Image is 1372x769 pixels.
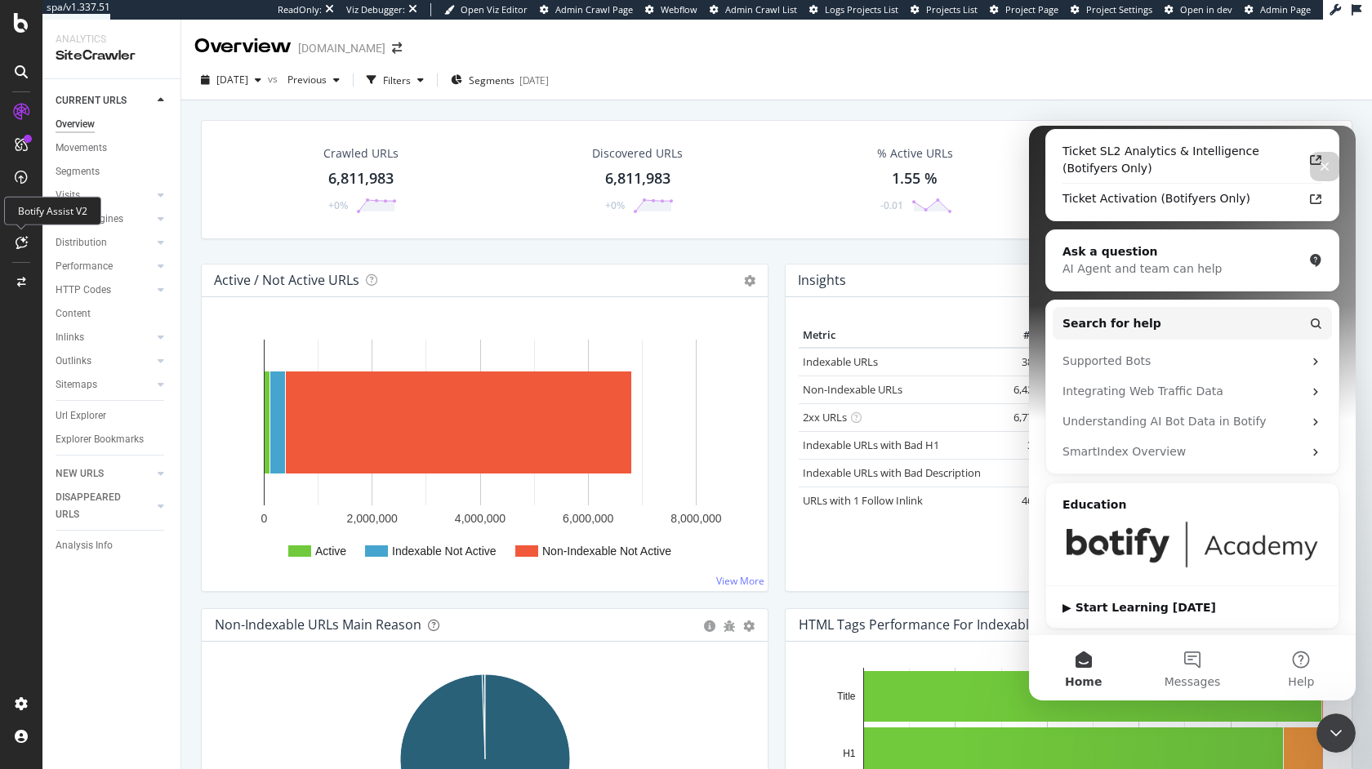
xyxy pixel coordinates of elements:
[56,234,107,251] div: Distribution
[605,168,670,189] div: 6,811,983
[542,545,671,558] text: Non-Indexable Not Active
[56,305,91,322] div: Content
[56,140,107,157] div: Movements
[798,269,846,291] h4: Insights
[56,329,153,346] a: Inlinks
[56,465,153,482] a: NEW URLS
[56,140,169,157] a: Movements
[892,168,938,189] div: 1.55 %
[563,512,613,525] text: 6,000,000
[346,3,405,16] div: Viz Debugger:
[56,407,106,425] div: Url Explorer
[328,198,348,212] div: +0%
[216,73,248,87] span: 2025 Sep. 12th
[645,3,697,16] a: Webflow
[56,187,153,204] a: Visits
[194,67,268,93] button: [DATE]
[56,537,169,554] a: Analysis Info
[392,42,402,54] div: arrow-right-arrow-left
[997,376,1062,403] td: 6,426,969
[444,3,528,16] a: Open Viz Editor
[56,376,97,393] div: Sitemaps
[360,67,430,93] button: Filters
[56,258,113,275] div: Performance
[56,282,111,299] div: HTTP Codes
[1180,3,1232,16] span: Open in dev
[592,145,683,162] div: Discovered URLs
[1260,3,1311,16] span: Admin Page
[383,73,411,87] div: Filters
[555,3,633,16] span: Admin Crawl Page
[455,512,506,525] text: 4,000,000
[56,163,169,180] a: Segments
[56,329,84,346] div: Inlinks
[268,72,281,86] span: vs
[281,73,327,87] span: Previous
[214,269,359,291] h4: Active / Not Active URLs
[997,459,1062,487] td: 8,637
[56,353,153,370] a: Outlinks
[911,3,978,16] a: Projects List
[298,40,385,56] div: [DOMAIN_NAME]
[56,431,169,448] a: Explorer Bookmarks
[4,197,101,225] div: Botify Assist V2
[56,537,113,554] div: Analysis Info
[744,275,755,287] i: Options
[803,493,923,508] a: URLs with 1 Follow Inlink
[215,323,755,578] svg: A chart.
[194,33,292,60] div: Overview
[461,3,528,16] span: Open Viz Editor
[997,323,1062,348] th: # URLS
[997,403,1062,431] td: 6,778,214
[803,382,902,397] a: Non-Indexable URLs
[704,620,715,632] div: circle-info
[328,168,394,189] div: 6,811,983
[803,410,847,425] a: 2xx URLs
[1316,713,1356,753] iframe: Intercom live chat
[803,438,939,452] a: Indexable URLs with Bad H1
[281,67,346,93] button: Previous
[799,323,997,348] th: Metric
[803,465,981,480] a: Indexable URLs with Bad Description
[261,512,268,525] text: 0
[56,187,80,204] div: Visits
[716,574,764,588] a: View More
[880,198,903,212] div: -0.01
[926,3,978,16] span: Projects List
[56,163,100,180] div: Segments
[56,258,153,275] a: Performance
[743,620,755,632] div: gear
[215,616,421,633] div: Non-Indexable URLs Main Reason
[540,3,633,16] a: Admin Crawl Page
[444,67,555,93] button: Segments[DATE]
[323,145,399,162] div: Crawled URLs
[825,3,898,16] span: Logs Projects List
[1165,3,1232,16] a: Open in dev
[799,616,1071,633] div: HTML Tags Performance for Indexable URLs
[469,73,514,87] span: Segments
[997,348,1062,376] td: 385,014
[56,234,153,251] a: Distribution
[1005,3,1058,16] span: Project Page
[347,512,398,525] text: 2,000,000
[997,487,1062,514] td: 460,181
[56,211,153,228] a: Search Engines
[56,489,153,523] a: DISAPPEARED URLS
